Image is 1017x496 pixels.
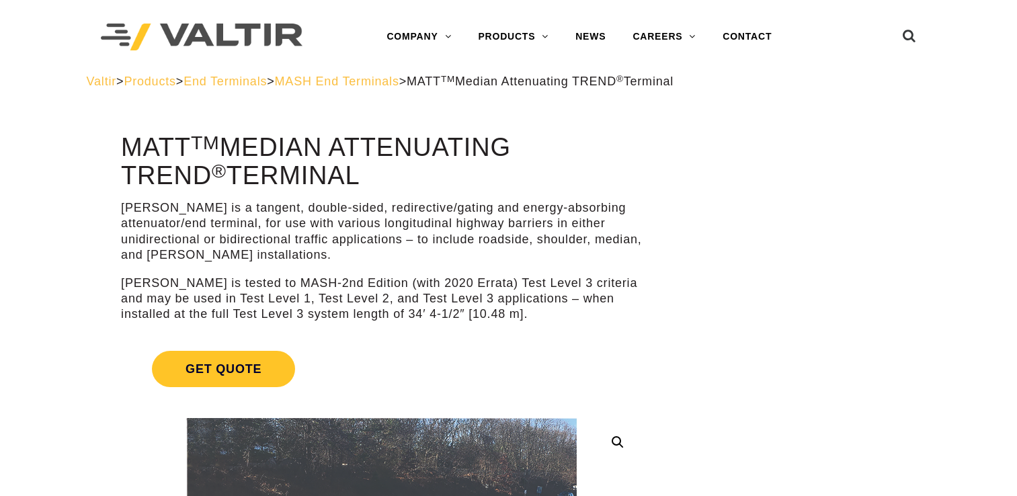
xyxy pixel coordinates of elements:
[616,74,624,84] sup: ®
[121,276,642,323] p: [PERSON_NAME] is tested to MASH-2nd Edition (with 2020 Errata) Test Level 3 criteria and may be u...
[101,24,302,51] img: Valtir
[562,24,619,50] a: NEWS
[121,200,642,263] p: [PERSON_NAME] is a tangent, double-sided, redirective/gating and energy-absorbing attenuator/end ...
[121,134,642,190] h1: MATT Median Attenuating TREND Terminal
[212,160,227,181] sup: ®
[709,24,785,50] a: CONTACT
[191,132,220,153] sup: TM
[441,74,455,84] sup: TM
[121,335,642,403] a: Get Quote
[619,24,709,50] a: CAREERS
[407,75,674,88] span: MATT Median Attenuating TREND Terminal
[87,75,116,88] a: Valtir
[275,75,399,88] a: MASH End Terminals
[184,75,267,88] a: End Terminals
[373,24,464,50] a: COMPANY
[464,24,562,50] a: PRODUCTS
[124,75,175,88] a: Products
[152,351,295,387] span: Get Quote
[87,74,931,89] div: > > > >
